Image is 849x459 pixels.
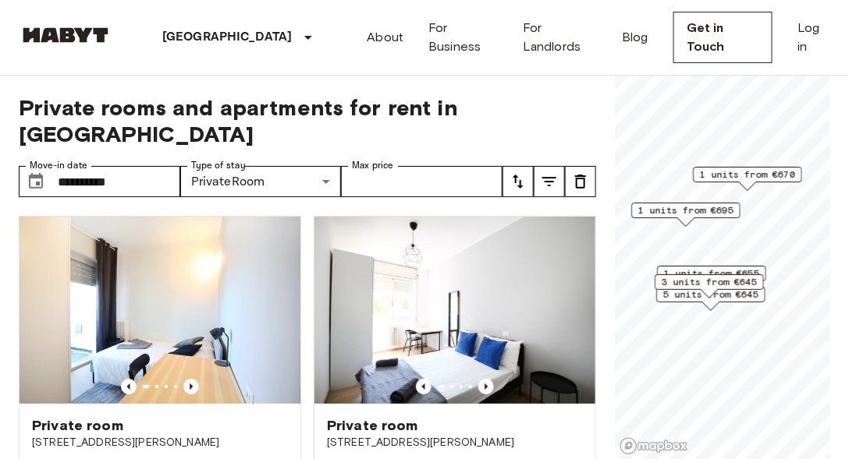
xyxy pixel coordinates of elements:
[32,435,288,450] span: [STREET_ADDRESS][PERSON_NAME]
[20,166,52,197] button: Choose date, selected date is 1 Sep 2025
[656,287,766,311] div: Map marker
[191,159,246,172] label: Type of stay
[662,275,757,289] span: 3 units from €645
[32,416,123,435] span: Private room
[416,379,432,394] button: Previous image
[631,203,741,227] div: Map marker
[478,379,494,394] button: Previous image
[352,159,394,172] label: Max price
[620,437,688,455] a: Mapbox logo
[327,416,418,435] span: Private room
[657,266,766,290] div: Map marker
[368,28,404,47] a: About
[183,379,199,394] button: Previous image
[797,19,830,56] a: Log in
[523,19,597,56] a: For Landlords
[180,166,342,197] div: PrivateRoom
[314,217,595,404] img: Marketing picture of unit IT-14-111-001-003
[673,12,773,63] a: Get in Touch
[20,217,300,404] img: Marketing picture of unit IT-14-105-001-006
[655,274,764,298] div: Map marker
[700,168,795,182] span: 1 units from €670
[19,94,596,147] span: Private rooms and apartments for rent in [GEOGRAPHIC_DATA]
[327,435,583,450] span: [STREET_ADDRESS][PERSON_NAME]
[565,166,596,197] button: tune
[19,27,112,43] img: Habyt
[638,203,734,217] span: 1 units from €695
[428,19,498,56] a: For Business
[622,28,648,47] a: Blog
[664,267,759,281] span: 1 units from €655
[534,166,565,197] button: tune
[693,167,802,191] div: Map marker
[121,379,137,394] button: Previous image
[30,159,87,172] label: Move-in date
[503,166,534,197] button: tune
[162,28,293,47] p: [GEOGRAPHIC_DATA]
